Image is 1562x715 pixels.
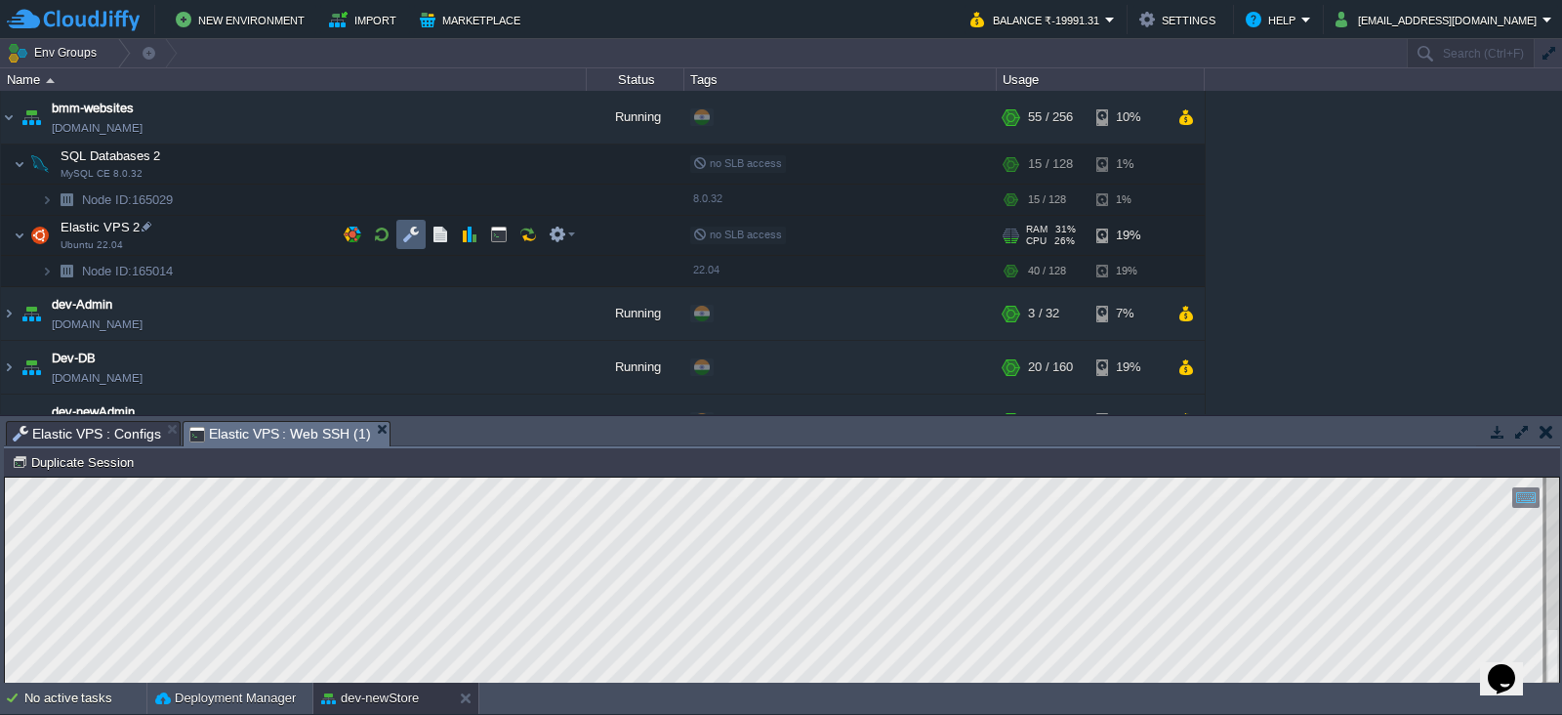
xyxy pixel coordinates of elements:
[52,118,143,138] span: [DOMAIN_NAME]
[587,287,684,340] div: Running
[52,99,134,118] a: bmm-websites
[1026,224,1048,235] span: RAM
[41,256,53,286] img: AMDAwAAAACH5BAEAAAAALAAAAAABAAEAAAICRAEAOw==
[420,8,526,31] button: Marketplace
[587,341,684,394] div: Running
[1055,224,1076,235] span: 31%
[1026,235,1047,247] span: CPU
[1,341,17,394] img: AMDAwAAAACH5BAEAAAAALAAAAAABAAEAAAICRAEAOw==
[998,68,1204,91] div: Usage
[587,395,684,447] div: Running
[59,148,163,163] a: SQL Databases 2MySQL CE 8.0.32
[1096,185,1160,215] div: 1%
[1096,395,1160,447] div: 13%
[1096,145,1160,184] div: 1%
[46,78,55,83] img: AMDAwAAAACH5BAEAAAAALAAAAAABAAEAAAICRAEAOw==
[588,68,683,91] div: Status
[59,220,143,234] a: Elastic VPS 2Ubuntu 22.04
[52,295,112,315] a: dev-Admin
[41,185,53,215] img: AMDAwAAAACH5BAEAAAAALAAAAAABAAEAAAICRAEAOw==
[7,8,140,32] img: CloudJiffy
[12,453,140,471] button: Duplicate Session
[7,39,103,66] button: Env Groups
[18,91,45,144] img: AMDAwAAAACH5BAEAAAAALAAAAAABAAEAAAICRAEAOw==
[1028,395,1066,447] div: 21 / 64
[1096,256,1160,286] div: 19%
[53,185,80,215] img: AMDAwAAAACH5BAEAAAAALAAAAAABAAEAAAICRAEAOw==
[189,422,371,446] span: Elastic VPS : Web SSH (1)
[80,263,176,279] a: Node ID:165014
[61,168,143,180] span: MySQL CE 8.0.32
[1,287,17,340] img: AMDAwAAAACH5BAEAAAAALAAAAAABAAEAAAICRAEAOw==
[26,145,54,184] img: AMDAwAAAACH5BAEAAAAALAAAAAABAAEAAAICRAEAOw==
[13,422,161,445] span: Elastic VPS : Configs
[18,287,45,340] img: AMDAwAAAACH5BAEAAAAALAAAAAABAAEAAAICRAEAOw==
[18,341,45,394] img: AMDAwAAAACH5BAEAAAAALAAAAAABAAEAAAICRAEAOw==
[82,264,132,278] span: Node ID:
[80,191,176,208] span: 165029
[685,68,996,91] div: Tags
[26,216,54,255] img: AMDAwAAAACH5BAEAAAAALAAAAAABAAEAAAICRAEAOw==
[693,192,722,204] span: 8.0.32
[693,157,782,169] span: no SLB access
[693,229,782,240] span: no SLB access
[1096,216,1160,255] div: 19%
[80,191,176,208] a: Node ID:165029
[1480,637,1542,695] iframe: chat widget
[59,147,163,164] span: SQL Databases 2
[1096,287,1160,340] div: 7%
[970,8,1105,31] button: Balance ₹-19991.31
[1028,185,1066,215] div: 15 / 128
[155,689,296,708] button: Deployment Manager
[1,395,17,447] img: AMDAwAAAACH5BAEAAAAALAAAAAABAAEAAAICRAEAOw==
[1336,8,1542,31] button: [EMAIL_ADDRESS][DOMAIN_NAME]
[1054,235,1075,247] span: 26%
[59,219,143,235] span: Elastic VPS 2
[1,91,17,144] img: AMDAwAAAACH5BAEAAAAALAAAAAABAAEAAAICRAEAOw==
[587,91,684,144] div: Running
[52,368,143,388] span: [DOMAIN_NAME]
[52,349,96,368] a: Dev-DB
[18,395,45,447] img: AMDAwAAAACH5BAEAAAAALAAAAAABAAEAAAICRAEAOw==
[80,263,176,279] span: 165014
[1096,341,1160,394] div: 19%
[24,683,146,714] div: No active tasks
[52,402,135,422] a: dev-newAdmin
[1028,91,1073,144] div: 55 / 256
[1096,91,1160,144] div: 10%
[329,8,402,31] button: Import
[176,8,310,31] button: New Environment
[1028,341,1073,394] div: 20 / 160
[61,239,123,251] span: Ubuntu 22.04
[53,256,80,286] img: AMDAwAAAACH5BAEAAAAALAAAAAABAAEAAAICRAEAOw==
[321,689,419,708] button: dev-newStore
[1028,256,1066,286] div: 40 / 128
[82,192,132,207] span: Node ID:
[52,315,143,334] span: [DOMAIN_NAME]
[2,68,586,91] div: Name
[14,216,25,255] img: AMDAwAAAACH5BAEAAAAALAAAAAABAAEAAAICRAEAOw==
[1139,8,1221,31] button: Settings
[1028,145,1073,184] div: 15 / 128
[1246,8,1301,31] button: Help
[693,264,719,275] span: 22.04
[1028,287,1059,340] div: 3 / 32
[14,145,25,184] img: AMDAwAAAACH5BAEAAAAALAAAAAABAAEAAAICRAEAOw==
